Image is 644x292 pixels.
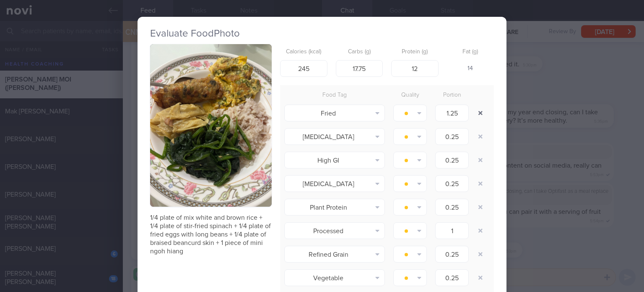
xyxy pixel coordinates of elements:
[284,222,385,239] button: Processed
[431,89,473,101] div: Portion
[284,105,385,121] button: Fried
[435,175,469,192] input: 1.0
[150,213,272,255] p: 1/4 plate of mix white and brown rice + 1/4 plate of stir-fried spinach + 1/4 plate of fried eggs...
[280,60,327,77] input: 250
[395,48,435,56] label: Protein (g)
[435,246,469,263] input: 1.0
[447,60,494,78] div: 14
[284,175,385,192] button: [MEDICAL_DATA]
[150,44,272,207] img: 1/4 plate of mix white and brown rice + 1/4 plate of stir-fried spinach + 1/4 plate of fried eggs...
[280,89,389,101] div: Food Tag
[435,222,469,239] input: 1.0
[435,105,469,121] input: 1.0
[284,246,385,263] button: Refined Grain
[150,27,494,40] h2: Evaluate Food Photo
[284,128,385,145] button: [MEDICAL_DATA]
[389,89,431,101] div: Quality
[435,128,469,145] input: 1.0
[284,199,385,216] button: Plant Protein
[339,48,380,56] label: Carbs (g)
[391,60,439,77] input: 9
[450,48,491,56] label: Fat (g)
[284,269,385,286] button: Vegetable
[435,152,469,168] input: 1.0
[336,60,383,77] input: 33
[284,152,385,168] button: High GI
[435,199,469,216] input: 1.0
[283,48,324,56] label: Calories (kcal)
[435,269,469,286] input: 1.0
